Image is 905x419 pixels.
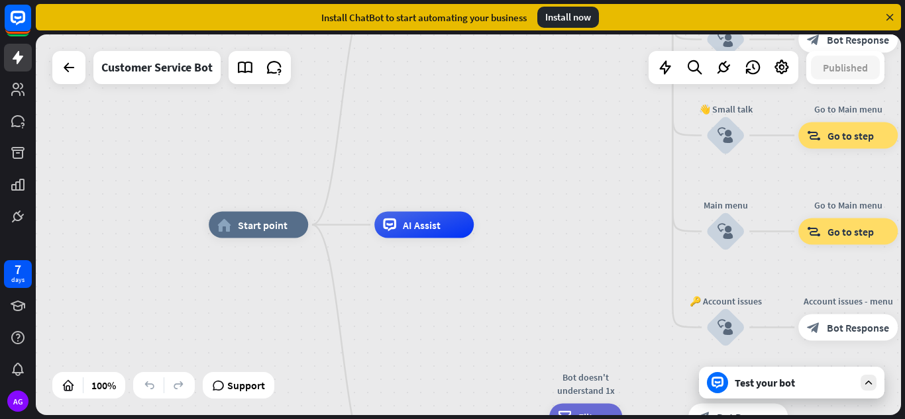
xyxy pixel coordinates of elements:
span: Bot Response [827,321,889,334]
a: 7 days [4,260,32,288]
div: Main menu [686,199,765,212]
i: block_bot_response [807,321,820,334]
div: days [11,275,25,285]
span: Start point [238,218,288,232]
div: Install now [537,7,599,28]
span: Go to step [827,129,874,142]
button: Published [811,56,880,79]
i: block_goto [807,129,821,142]
div: Bot doesn't understand 1x [539,371,632,397]
i: block_goto [807,225,821,238]
div: AG [7,391,28,412]
div: Test your bot [735,376,854,389]
span: Bot Response [827,33,889,46]
span: Support [227,375,265,396]
i: block_user_input [718,32,733,48]
div: Install ChatBot to start automating your business [321,11,527,24]
i: block_bot_response [807,33,820,46]
div: 100% [87,375,120,396]
span: Go to step [827,225,874,238]
div: 🔑 Account issues [686,295,765,308]
i: home_2 [217,218,231,232]
div: Customer Service Bot [101,51,213,84]
div: Please rephrase [678,384,798,397]
div: 👋 Small talk [686,103,765,116]
button: Open LiveChat chat widget [11,5,50,45]
i: block_user_input [718,320,733,336]
div: 7 [15,263,21,275]
i: block_user_input [718,224,733,240]
i: block_user_input [718,128,733,144]
span: AI Assist [403,218,441,232]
